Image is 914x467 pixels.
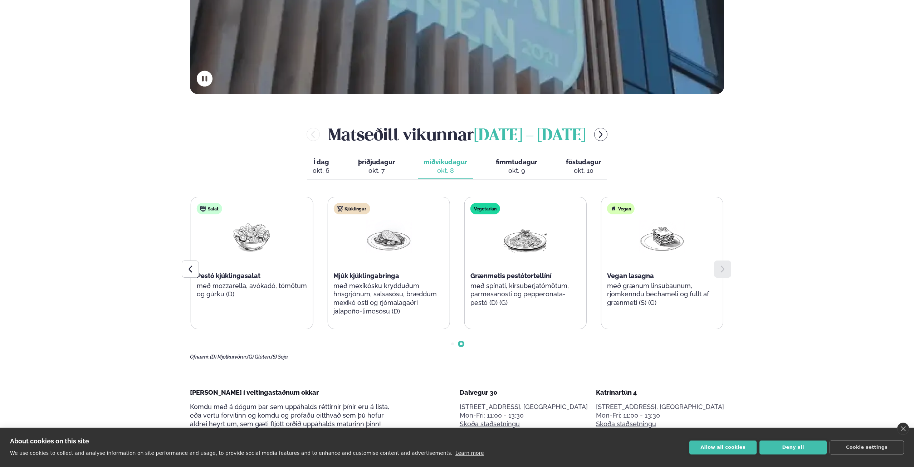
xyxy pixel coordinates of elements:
[10,450,453,456] p: We use cookies to collect and analyse information on site performance and usage, to provide socia...
[247,354,271,360] span: (G) Glúten,
[424,158,467,166] span: miðvikudagur
[470,203,500,214] div: Vegetarian
[358,158,395,166] span: þriðjudagur
[333,203,370,214] div: Kjúklingur
[307,155,335,179] button: Í dag okt. 6
[607,282,717,307] p: með grænum linsubaunum, rjómkenndu béchameli og fullt af grænmeti (S) (G)
[566,166,601,175] div: okt. 10
[366,220,411,253] img: Chicken-breast.png
[313,158,329,166] span: Í dag
[352,155,401,179] button: þriðjudagur okt. 7
[496,158,537,166] span: fimmtudagur
[759,441,827,454] button: Deny all
[197,282,307,299] p: með mozzarella, avókadó, tómötum og gúrku (D)
[10,437,89,445] strong: About cookies on this site
[271,354,288,360] span: (S) Soja
[566,158,601,166] span: föstudagur
[639,220,685,253] img: Lasagna.png
[460,342,463,345] span: Go to slide 2
[313,166,329,175] div: okt. 6
[358,166,395,175] div: okt. 7
[607,203,635,214] div: Vegan
[460,403,588,411] p: [STREET_ADDRESS], [GEOGRAPHIC_DATA]
[830,441,904,454] button: Cookie settings
[210,354,247,360] span: (D) Mjólkurvörur,
[594,128,607,141] button: menu-btn-right
[190,354,209,360] span: Ofnæmi:
[229,220,275,253] img: Salad.png
[474,128,586,144] span: [DATE] - [DATE]
[470,272,552,279] span: Grænmetis pestótortellíní
[596,411,724,420] div: Mon-Fri: 11:00 - 13:30
[190,389,319,396] span: [PERSON_NAME] í veitingastaðnum okkar
[490,155,543,179] button: fimmtudagur okt. 9
[307,128,320,141] button: menu-btn-left
[503,220,548,253] img: Spagetti.png
[460,420,520,428] a: Skoða staðsetningu
[897,423,909,435] a: close
[337,206,343,211] img: chicken.svg
[560,155,607,179] button: föstudagur okt. 10
[424,166,467,175] div: okt. 8
[333,272,399,279] span: Mjúk kjúklingabringa
[197,272,260,279] span: Pestó kjúklingasalat
[328,123,586,146] h2: Matseðill vikunnar
[197,203,222,214] div: Salat
[200,206,206,211] img: salad.svg
[596,420,656,428] a: Skoða staðsetningu
[596,388,724,397] div: Katrínartún 4
[596,403,724,411] p: [STREET_ADDRESS], [GEOGRAPHIC_DATA]
[470,282,581,307] p: með spínati, kirsuberjatómötum, parmesanosti og pepperonata-pestó (D) (G)
[190,403,389,428] span: Komdu með á dögum þar sem uppáhalds réttirnir þínir eru á lista, eða vertu forvitinn og komdu og ...
[496,166,537,175] div: okt. 9
[333,282,444,316] p: með mexíkósku krydduðum hrísgrjónum, salsasósu, bræddum mexíkó osti og rjómalagaðri jalapeño-lime...
[451,342,454,345] span: Go to slide 1
[455,450,484,456] a: Learn more
[611,206,616,211] img: Vegan.svg
[418,155,473,179] button: miðvikudagur okt. 8
[607,272,654,279] span: Vegan lasagna
[460,388,588,397] div: Dalvegur 30
[689,441,757,454] button: Allow all cookies
[460,411,588,420] div: Mon-Fri: 11:00 - 13:30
